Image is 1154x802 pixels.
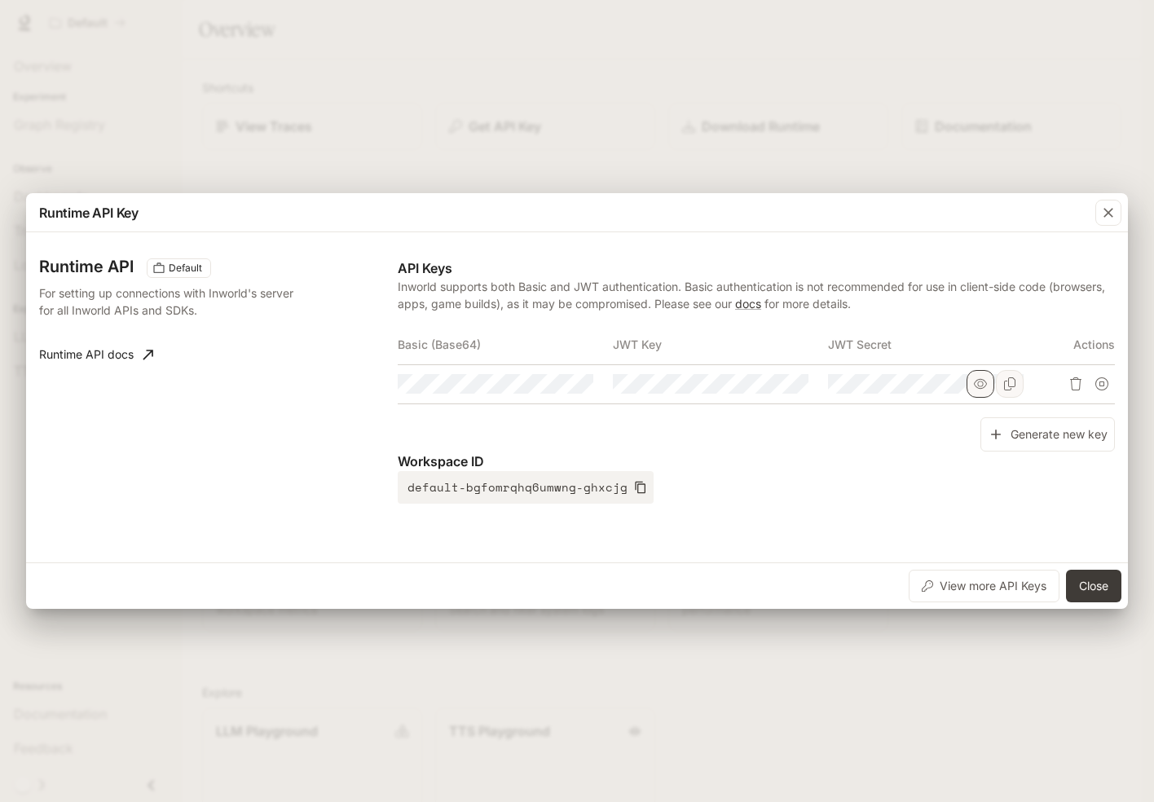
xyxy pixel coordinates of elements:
button: Copy Secret [996,370,1024,398]
th: JWT Key [613,325,828,364]
button: View more API Keys [909,570,1059,602]
p: For setting up connections with Inworld's server for all Inworld APIs and SDKs. [39,284,298,319]
th: Basic (Base64) [398,325,613,364]
h3: Runtime API [39,258,134,275]
a: Runtime API docs [33,338,160,371]
span: Default [162,261,209,275]
th: JWT Secret [828,325,1043,364]
div: These keys will apply to your current workspace only [147,258,211,278]
p: API Keys [398,258,1115,278]
button: Suspend API key [1089,371,1115,397]
button: Generate new key [980,417,1115,452]
button: Close [1066,570,1121,602]
button: default-bgfomrqhq6umwng-ghxcjg [398,471,654,504]
p: Workspace ID [398,452,1115,471]
p: Inworld supports both Basic and JWT authentication. Basic authentication is not recommended for u... [398,278,1115,312]
th: Actions [1043,325,1115,364]
p: Runtime API Key [39,203,139,223]
button: Delete API key [1063,371,1089,397]
a: docs [735,297,761,311]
